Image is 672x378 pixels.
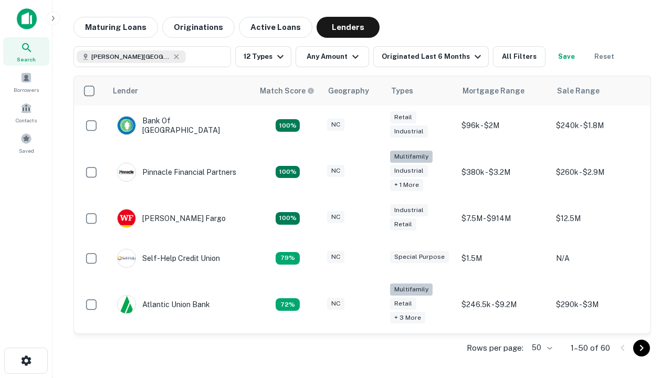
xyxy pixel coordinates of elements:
[463,85,524,97] div: Mortgage Range
[113,85,138,97] div: Lender
[276,252,300,265] div: Matching Properties: 11, hasApolloMatch: undefined
[467,342,523,354] p: Rows per page:
[3,98,49,127] a: Contacts
[117,163,236,182] div: Pinnacle Financial Partners
[117,295,210,314] div: Atlantic Union Bank
[571,342,610,354] p: 1–50 of 60
[390,125,428,138] div: Industrial
[390,165,428,177] div: Industrial
[390,283,433,296] div: Multifamily
[328,85,369,97] div: Geography
[587,46,621,67] button: Reset
[456,331,551,371] td: $200k - $3.3M
[551,238,645,278] td: N/A
[276,166,300,178] div: Matching Properties: 25, hasApolloMatch: undefined
[550,46,583,67] button: Save your search to get updates of matches that match your search criteria.
[317,17,380,38] button: Lenders
[118,249,135,267] img: picture
[557,85,600,97] div: Sale Range
[327,165,344,177] div: NC
[235,46,291,67] button: 12 Types
[16,116,37,124] span: Contacts
[118,163,135,181] img: picture
[260,85,312,97] h6: Match Score
[3,37,49,66] a: Search
[382,50,484,63] div: Originated Last 6 Months
[327,119,344,131] div: NC
[390,179,423,191] div: + 1 more
[239,17,312,38] button: Active Loans
[390,312,425,324] div: + 3 more
[322,76,385,106] th: Geography
[619,294,672,344] iframe: Chat Widget
[390,251,449,263] div: Special Purpose
[117,116,243,135] div: Bank Of [GEOGRAPHIC_DATA]
[493,46,545,67] button: All Filters
[456,238,551,278] td: $1.5M
[456,76,551,106] th: Mortgage Range
[633,340,650,356] button: Go to next page
[254,76,322,106] th: Capitalize uses an advanced AI algorithm to match your search with the best lender. The match sco...
[107,76,254,106] th: Lender
[19,146,34,155] span: Saved
[17,8,37,29] img: capitalize-icon.png
[391,85,413,97] div: Types
[390,151,433,163] div: Multifamily
[260,85,314,97] div: Capitalize uses an advanced AI algorithm to match your search with the best lender. The match sco...
[456,145,551,198] td: $380k - $3.2M
[276,298,300,311] div: Matching Properties: 10, hasApolloMatch: undefined
[385,76,456,106] th: Types
[118,296,135,313] img: picture
[390,111,416,123] div: Retail
[390,298,416,310] div: Retail
[551,76,645,106] th: Sale Range
[456,278,551,331] td: $246.5k - $9.2M
[118,209,135,227] img: picture
[551,145,645,198] td: $260k - $2.9M
[390,218,416,230] div: Retail
[3,129,49,157] a: Saved
[327,298,344,310] div: NC
[276,212,300,225] div: Matching Properties: 15, hasApolloMatch: undefined
[162,17,235,38] button: Originations
[327,211,344,223] div: NC
[327,251,344,263] div: NC
[373,46,489,67] button: Originated Last 6 Months
[456,198,551,238] td: $7.5M - $914M
[390,204,428,216] div: Industrial
[3,68,49,96] a: Borrowers
[551,278,645,331] td: $290k - $3M
[296,46,369,67] button: Any Amount
[117,249,220,268] div: Self-help Credit Union
[14,86,39,94] span: Borrowers
[91,52,170,61] span: [PERSON_NAME][GEOGRAPHIC_DATA], [GEOGRAPHIC_DATA]
[551,106,645,145] td: $240k - $1.8M
[118,117,135,134] img: picture
[276,119,300,132] div: Matching Properties: 14, hasApolloMatch: undefined
[117,209,226,228] div: [PERSON_NAME] Fargo
[551,198,645,238] td: $12.5M
[17,55,36,64] span: Search
[73,17,158,38] button: Maturing Loans
[551,331,645,371] td: $480k - $3.1M
[456,106,551,145] td: $96k - $2M
[528,340,554,355] div: 50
